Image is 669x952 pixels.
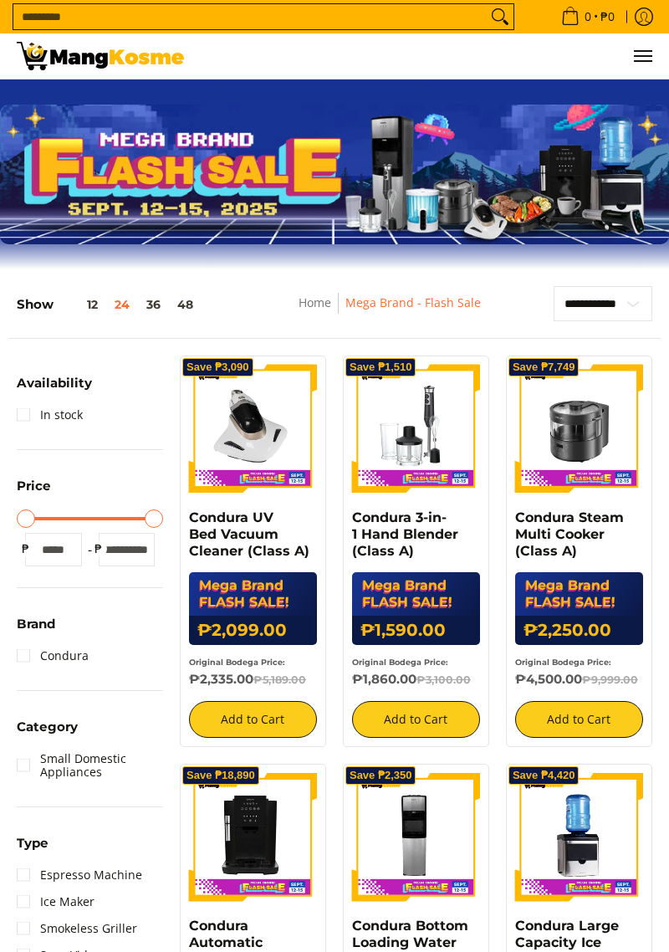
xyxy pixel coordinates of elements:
img: Condura Large Capacity Ice Maker (Premium) [515,773,643,901]
a: Home [299,294,331,310]
button: Add to Cart [515,701,643,738]
span: Type [17,837,49,849]
del: ₱5,189.00 [253,673,306,686]
span: Category [17,720,78,733]
a: In stock [17,402,83,428]
h6: ₱2,250.00 [515,616,643,645]
button: 12 [54,298,106,311]
small: Original Bodega Price: [189,658,285,667]
del: ₱9,999.00 [582,673,638,686]
summary: Open [17,617,55,642]
small: Original Bodega Price: [515,658,611,667]
span: Save ₱1,510 [350,362,412,372]
button: Menu [632,33,652,79]
nav: Breadcrumbs [252,293,526,330]
span: Save ₱18,890 [186,770,255,781]
small: Original Bodega Price: [352,658,448,667]
span: Save ₱2,350 [350,770,412,781]
img: Condura Automatic Espresso Machine (Class A) [189,773,317,901]
button: Add to Cart [189,701,317,738]
summary: Open [17,479,51,504]
a: Condura Steam Multi Cooker (Class A) [515,509,624,559]
span: Availability [17,376,92,389]
h6: ₱4,500.00 [515,672,643,688]
nav: Main Menu [201,33,652,79]
img: Condura 3-in-1 Hand Blender (Class A) [352,365,480,493]
img: MANG KOSME MEGA BRAND FLASH SALE: September 12-15, 2025 l Mang Kosme [17,42,184,70]
button: 48 [169,298,202,311]
a: Condura UV Bed Vacuum Cleaner (Class A) [189,509,309,559]
img: Condura Bottom Loading Water Dispenser (Premium) [352,773,480,901]
a: Condura 3-in-1 Hand Blender (Class A) [352,509,458,559]
a: Mega Brand - Flash Sale [345,294,481,310]
span: • [556,8,620,26]
span: ₱0 [598,11,617,23]
summary: Open [17,376,92,402]
span: Save ₱4,420 [513,770,575,781]
button: 36 [138,298,169,311]
span: ₱ [17,540,33,557]
button: Search [487,4,513,29]
summary: Open [17,837,49,862]
h6: ₱2,335.00 [189,672,317,688]
h6: ₱2,099.00 [189,616,317,645]
button: Add to Cart [352,701,480,738]
del: ₱3,100.00 [416,673,471,686]
h6: ₱1,590.00 [352,616,480,645]
span: Brand [17,617,55,630]
a: Espresso Machine [17,862,142,888]
h5: Show [17,297,202,313]
img: Condura Steam Multi Cooker (Class A) [515,365,643,493]
h6: ₱1,860.00 [352,672,480,688]
summary: Open [17,720,78,745]
button: 24 [106,298,138,311]
span: Save ₱7,749 [513,362,575,372]
a: Ice Maker [17,888,94,915]
a: Condura [17,642,89,669]
span: 0 [582,11,594,23]
span: Save ₱3,090 [186,362,249,372]
a: Small Domestic Appliances [17,745,163,786]
img: Condura UV Bed Vacuum Cleaner (Class A) [189,365,317,493]
span: ₱ [90,540,107,557]
span: Price [17,479,51,492]
ul: Customer Navigation [201,33,652,79]
a: Smokeless Griller [17,915,137,942]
